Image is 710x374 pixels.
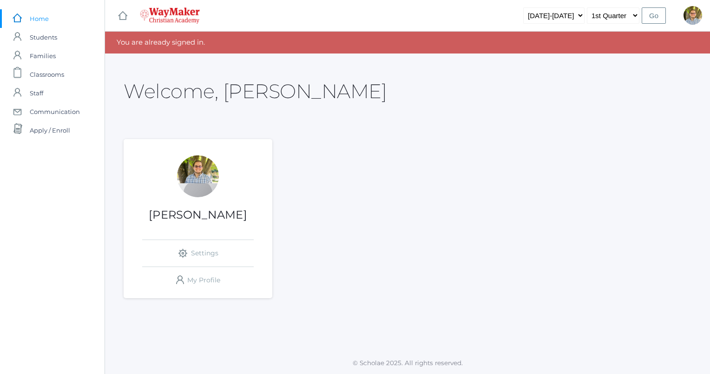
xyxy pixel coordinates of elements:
[30,9,49,28] span: Home
[105,358,710,367] p: © Scholae 2025. All rights reserved.
[30,47,56,65] span: Families
[684,6,702,25] div: Kylen Braileanu
[30,121,70,140] span: Apply / Enroll
[124,209,272,221] h1: [PERSON_NAME]
[142,267,254,294] a: My Profile
[124,80,387,102] h2: Welcome, [PERSON_NAME]
[30,65,64,84] span: Classrooms
[642,7,666,24] input: Go
[142,240,254,267] a: Settings
[30,84,43,102] span: Staff
[177,155,219,197] div: Kylen Braileanu
[30,28,57,47] span: Students
[140,7,200,24] img: waymaker-logo-stack-white-1602f2b1af18da31a5905e9982d058868370996dac5278e84edea6dabf9a3315.png
[30,102,80,121] span: Communication
[105,32,710,53] div: You are already signed in.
